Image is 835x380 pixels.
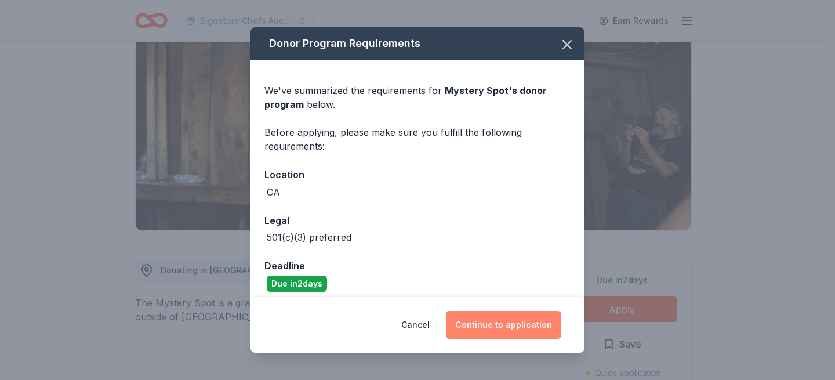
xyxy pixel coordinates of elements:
[267,230,351,244] div: 501(c)(3) preferred
[446,311,561,339] button: Continue to application
[264,84,571,111] div: We've summarized the requirements for below.
[264,167,571,182] div: Location
[264,125,571,153] div: Before applying, please make sure you fulfill the following requirements:
[267,276,327,292] div: Due in 2 days
[401,311,430,339] button: Cancel
[267,185,280,199] div: CA
[264,213,571,228] div: Legal
[264,258,571,273] div: Deadline
[251,27,584,60] div: Donor Program Requirements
